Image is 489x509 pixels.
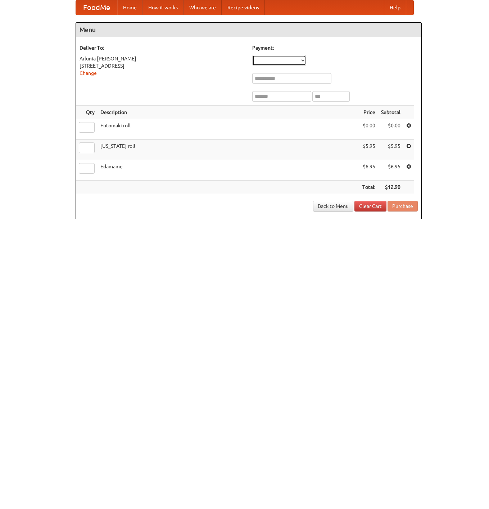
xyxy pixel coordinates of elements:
a: Clear Cart [354,201,386,212]
th: $12.90 [378,181,403,194]
td: Edamame [98,160,359,181]
a: FoodMe [76,0,117,15]
td: $6.95 [378,160,403,181]
h5: Payment: [252,44,418,51]
td: $0.00 [378,119,403,140]
th: Qty [76,106,98,119]
td: $0.00 [359,119,378,140]
th: Subtotal [378,106,403,119]
a: Change [80,70,97,76]
td: Futomaki roll [98,119,359,140]
td: $6.95 [359,160,378,181]
a: Help [384,0,406,15]
a: Recipe videos [222,0,265,15]
a: Who we are [184,0,222,15]
th: Total: [359,181,378,194]
th: Price [359,106,378,119]
a: How it works [142,0,184,15]
td: $5.95 [378,140,403,160]
div: [STREET_ADDRESS] [80,62,245,69]
div: Arlunia [PERSON_NAME] [80,55,245,62]
th: Description [98,106,359,119]
td: [US_STATE] roll [98,140,359,160]
button: Purchase [388,201,418,212]
td: $5.95 [359,140,378,160]
a: Back to Menu [313,201,353,212]
h5: Deliver To: [80,44,245,51]
a: Home [117,0,142,15]
h4: Menu [76,23,421,37]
